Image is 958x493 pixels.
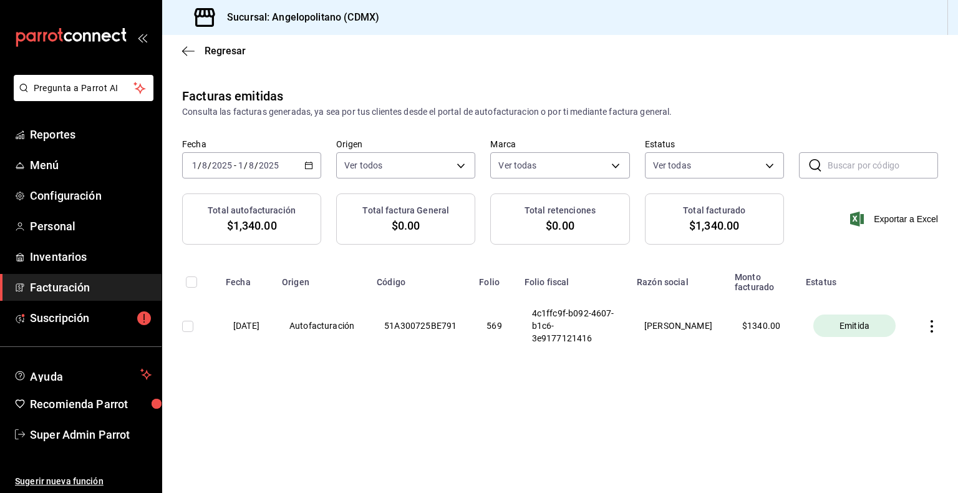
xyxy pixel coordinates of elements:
[727,292,798,359] th: $ 1340.00
[34,82,134,95] span: Pregunta a Parrot AI
[217,10,379,25] h3: Sucursal: Angelopolitano (CDMX)
[30,310,152,326] span: Suscripción
[546,217,574,234] span: $0.00
[182,87,283,105] div: Facturas emitidas
[208,160,211,170] span: /
[683,204,745,217] h3: Total facturado
[30,279,152,296] span: Facturación
[234,160,236,170] span: -
[525,204,596,217] h3: Total retenciones
[490,140,629,149] label: Marca
[472,292,516,359] th: 569
[653,159,691,172] span: Ver todas
[274,265,369,292] th: Origen
[336,140,475,149] label: Origen
[15,475,152,488] span: Sugerir nueva función
[9,90,153,104] a: Pregunta a Parrot AI
[629,265,727,292] th: Razón social
[498,159,536,172] span: Ver todas
[344,159,382,172] span: Ver todos
[218,292,274,359] th: [DATE]
[274,292,369,359] th: Autofacturación
[517,265,629,292] th: Folio fiscal
[211,160,233,170] input: ----
[392,217,420,234] span: $0.00
[137,32,147,42] button: open_drawer_menu
[182,105,938,119] div: Consulta las facturas generadas, ya sea por tus clientes desde el portal de autofacturacion o por...
[798,265,911,292] th: Estatus
[248,160,254,170] input: --
[30,126,152,143] span: Reportes
[369,292,472,359] th: 51A300725BE791
[727,265,798,292] th: Monto facturado
[835,320,874,332] span: Emitida
[208,204,296,217] h3: Total autofacturación
[182,45,246,57] button: Regresar
[30,248,152,265] span: Inventarios
[227,217,277,234] span: $1,340.00
[244,160,248,170] span: /
[517,292,629,359] th: 4c1ffc9f-b092-4607-b1c6-3e9177121416
[853,212,938,227] button: Exportar a Excel
[198,160,201,170] span: /
[30,396,152,412] span: Recomienda Parrot
[30,367,135,382] span: Ayuda
[238,160,244,170] input: --
[362,204,449,217] h3: Total factura General
[218,265,274,292] th: Fecha
[182,140,321,149] label: Fecha
[258,160,279,170] input: ----
[30,426,152,443] span: Super Admin Parrot
[205,45,246,57] span: Regresar
[629,292,727,359] th: [PERSON_NAME]
[30,187,152,204] span: Configuración
[30,218,152,235] span: Personal
[30,157,152,173] span: Menú
[369,265,472,292] th: Código
[191,160,198,170] input: --
[14,75,153,101] button: Pregunta a Parrot AI
[645,140,784,149] label: Estatus
[828,153,938,178] input: Buscar por código
[689,217,739,234] span: $1,340.00
[201,160,208,170] input: --
[254,160,258,170] span: /
[472,265,516,292] th: Folio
